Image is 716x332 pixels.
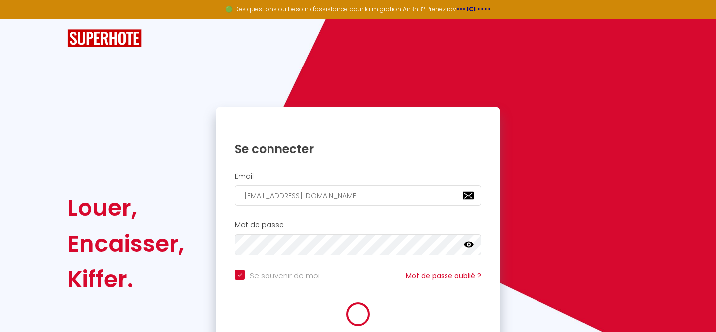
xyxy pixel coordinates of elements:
[67,262,184,297] div: Kiffer.
[235,221,481,229] h2: Mot de passe
[235,172,481,181] h2: Email
[67,226,184,262] div: Encaisser,
[456,5,491,13] a: >>> ICI <<<<
[235,185,481,206] input: Ton Email
[406,271,481,281] a: Mot de passe oublié ?
[235,141,481,157] h1: Se connecter
[67,190,184,226] div: Louer,
[67,29,142,48] img: SuperHote logo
